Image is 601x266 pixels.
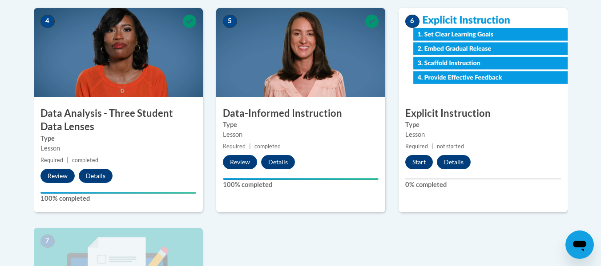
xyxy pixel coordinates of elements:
[399,8,568,97] img: Course Image
[79,169,113,183] button: Details
[40,157,63,163] span: Required
[40,15,55,28] span: 4
[223,178,379,180] div: Your progress
[72,157,98,163] span: completed
[67,157,69,163] span: |
[223,130,379,139] div: Lesson
[249,143,251,150] span: |
[437,143,464,150] span: not started
[405,155,433,169] button: Start
[405,130,561,139] div: Lesson
[34,8,203,97] img: Course Image
[40,194,196,203] label: 100% completed
[216,8,385,97] img: Course Image
[405,143,428,150] span: Required
[565,230,594,259] iframe: Button to launch messaging window
[223,120,379,130] label: Type
[432,143,433,150] span: |
[40,134,196,143] label: Type
[34,107,203,134] h3: Data Analysis - Three Student Data Lenses
[216,107,385,120] h3: Data-Informed Instruction
[40,143,196,153] div: Lesson
[405,180,561,190] label: 0% completed
[254,143,281,150] span: completed
[223,15,237,28] span: 5
[40,234,55,248] span: 7
[223,180,379,190] label: 100% completed
[405,15,419,28] span: 6
[223,143,246,150] span: Required
[405,120,561,130] label: Type
[223,155,257,169] button: Review
[40,169,75,183] button: Review
[437,155,471,169] button: Details
[261,155,295,169] button: Details
[399,107,568,120] h3: Explicit Instruction
[40,192,196,194] div: Your progress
